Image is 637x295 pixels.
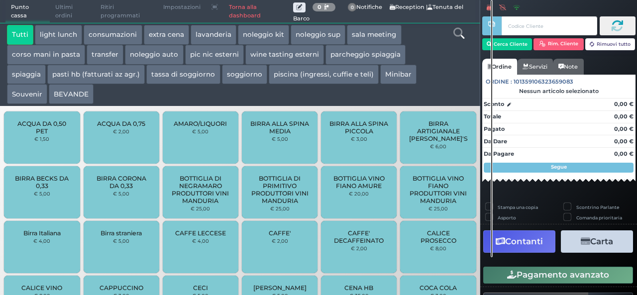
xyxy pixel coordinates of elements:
strong: 0,00 € [614,100,634,107]
span: [PERSON_NAME] [253,284,307,292]
button: Contanti [483,230,555,253]
small: € 5,00 [34,191,50,197]
a: Note [553,59,583,75]
small: € 3,00 [351,136,367,142]
small: € 1,50 [34,136,49,142]
button: piscina (ingressi, cuffie e teli) [269,65,379,85]
button: Rimuovi tutto [585,38,636,50]
button: Souvenir [7,84,47,104]
span: CAFFE LECCESE [175,229,226,237]
span: BOTTIGLIA DI NEGRAMARO PRODUTTORI VINI MANDURIA [171,175,230,204]
span: CAPPUCCINO [100,284,143,292]
label: Asporto [498,214,516,221]
span: BOTTIGLIA DI PRIMITIVO PRODUTTORI VINI MANDURIA [250,175,310,204]
small: € 20,00 [349,191,369,197]
button: lavanderia [191,25,236,45]
button: Minibar [380,65,417,85]
span: Birra straniera [101,229,142,237]
span: CAFFE' DECAFFEINATO [329,229,389,244]
span: CAFFE' [269,229,291,237]
strong: Da Dare [484,138,507,145]
button: corso mani in pasta [7,45,85,65]
button: Tutti [7,25,33,45]
button: Rim. Cliente [533,38,584,50]
button: light lunch [35,25,82,45]
small: € 6,00 [430,143,446,149]
span: ACQUA DA 0,75 [97,120,145,127]
span: BOTTIGLIA VINO FIANO PRODUTTORI VINI MANDURIA [409,175,468,204]
strong: Totale [484,113,501,120]
span: Ordine : [486,78,512,86]
span: 0 [348,3,357,12]
span: CALICE PROSECCO [409,229,468,244]
strong: 0,00 € [614,125,634,132]
a: Servizi [517,59,553,75]
strong: Da Pagare [484,150,514,157]
label: Stampa una copia [498,204,538,210]
small: € 5,00 [113,191,129,197]
small: € 4,00 [33,238,50,244]
label: Comanda prioritaria [576,214,622,221]
span: BIRRA BECKS DA 0,33 [12,175,72,190]
button: BEVANDE [49,84,94,104]
input: Codice Cliente [502,16,597,35]
button: tassa di soggiorno [146,65,220,85]
span: Impostazioni [158,0,206,14]
span: BIRRA ALLA SPINA MEDIA [250,120,310,135]
span: Ritiri programmati [95,0,158,23]
span: AMARO/LIQUORI [174,120,227,127]
button: transfer [87,45,123,65]
small: € 25,00 [270,205,290,211]
strong: 0,00 € [614,138,634,145]
span: CALICE VINO [21,284,62,292]
span: CECI [193,284,208,292]
span: Punto cassa [5,0,50,23]
button: sala meeting [347,25,401,45]
button: wine tasting esterni [245,45,324,65]
button: pic nic esterni [185,45,244,65]
span: 101359106323659083 [514,78,573,86]
div: Nessun articolo selezionato [482,88,636,95]
button: parcheggio spiaggia [325,45,406,65]
small: € 2,00 [113,128,129,134]
button: noleggio auto [125,45,183,65]
label: Scontrino Parlante [576,204,619,210]
strong: Sconto [484,100,504,108]
small: € 5,00 [272,136,288,142]
button: extra cena [144,25,189,45]
small: € 8,00 [430,245,446,251]
button: soggiorno [222,65,267,85]
button: consumazioni [84,25,142,45]
strong: 0,00 € [614,113,634,120]
button: Carta [561,230,633,253]
button: noleggio sup [291,25,345,45]
span: BIRRA CORONA DA 0,33 [92,175,151,190]
button: spiaggia [7,65,46,85]
small: € 2,00 [272,238,288,244]
small: € 25,00 [191,205,210,211]
b: 0 [318,3,321,10]
span: COCA COLA [420,284,457,292]
span: Birra Italiana [23,229,61,237]
button: Pagamento avanzato [483,267,633,284]
strong: 0,00 € [614,150,634,157]
strong: Pagato [484,125,505,132]
button: pasti hb (fatturati az agr.) [47,65,145,85]
button: noleggio kit [238,25,289,45]
span: ACQUA DA 0,50 PET [12,120,72,135]
small: € 25,00 [428,205,448,211]
strong: Segue [551,164,567,170]
span: BOTTIGLIA VINO FIANO AMURE [329,175,389,190]
a: Ordine [482,59,517,75]
span: CENA HB [344,284,373,292]
span: BIRRA ARTIGIANALE [PERSON_NAME]'S [409,120,468,142]
button: Cerca Cliente [482,38,532,50]
span: Ultimi ordini [50,0,95,23]
a: Torna alla dashboard [223,0,293,23]
small: € 2,00 [351,245,367,251]
span: BIRRA ALLA SPINA PICCOLA [329,120,389,135]
small: € 5,00 [192,128,209,134]
small: € 4,00 [192,238,209,244]
small: € 5,00 [113,238,129,244]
